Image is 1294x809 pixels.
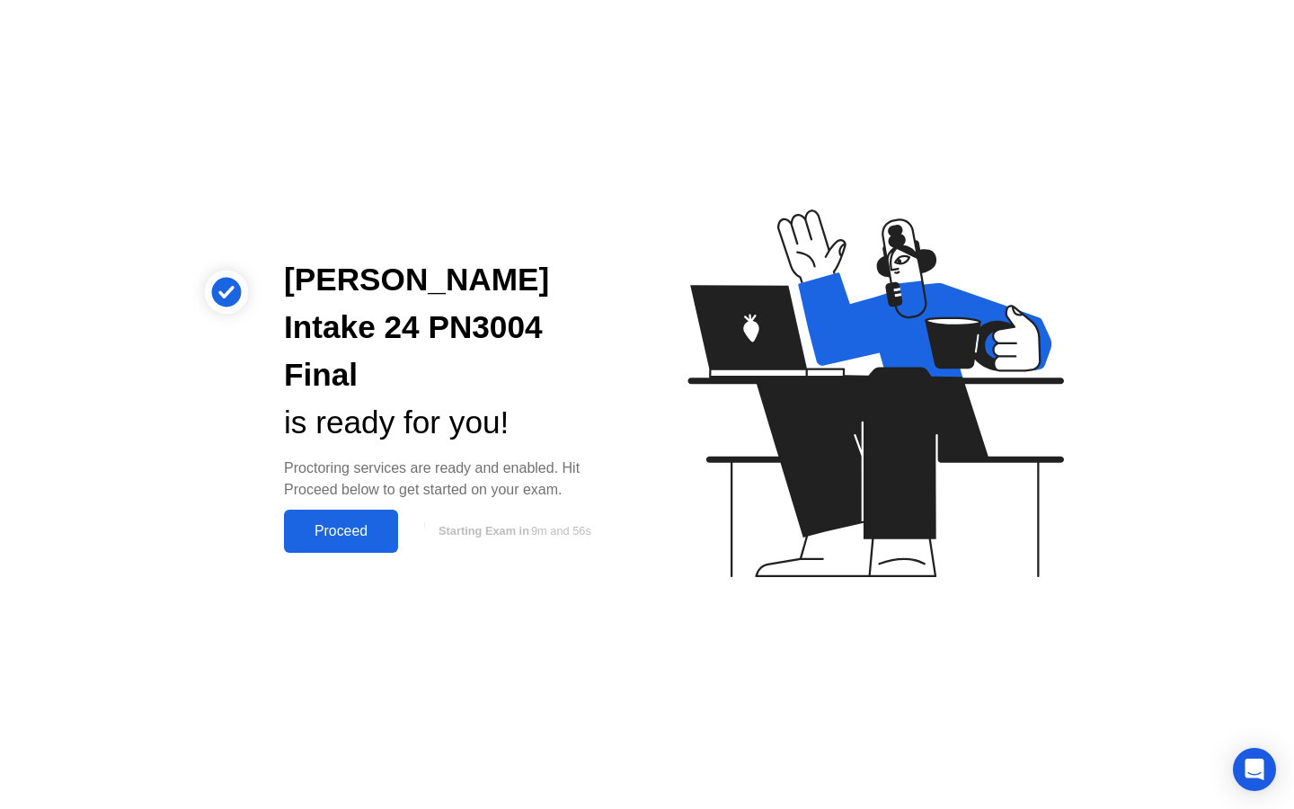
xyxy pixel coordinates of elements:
span: 9m and 56s [531,524,591,538]
button: Starting Exam in9m and 56s [407,514,618,548]
div: [PERSON_NAME] Intake 24 PN3004 Final [284,256,618,398]
button: Proceed [284,510,398,553]
div: is ready for you! [284,399,618,447]
div: Proctoring services are ready and enabled. Hit Proceed below to get started on your exam. [284,458,618,501]
div: Proceed [289,523,393,539]
div: Open Intercom Messenger [1233,748,1276,791]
